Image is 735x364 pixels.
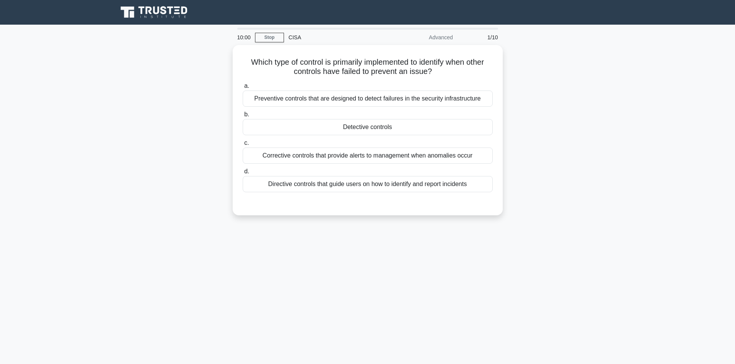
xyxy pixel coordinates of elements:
[243,176,493,192] div: Directive controls that guide users on how to identify and report incidents
[242,57,493,77] h5: Which type of control is primarily implemented to identify when other controls have failed to pre...
[284,30,390,45] div: CISA
[233,30,255,45] div: 10:00
[243,119,493,135] div: Detective controls
[390,30,458,45] div: Advanced
[244,111,249,117] span: b.
[244,139,249,146] span: c.
[244,82,249,89] span: a.
[255,33,284,42] a: Stop
[243,148,493,164] div: Corrective controls that provide alerts to management when anomalies occur
[243,91,493,107] div: Preventive controls that are designed to detect failures in the security infrastructure
[244,168,249,174] span: d.
[458,30,503,45] div: 1/10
